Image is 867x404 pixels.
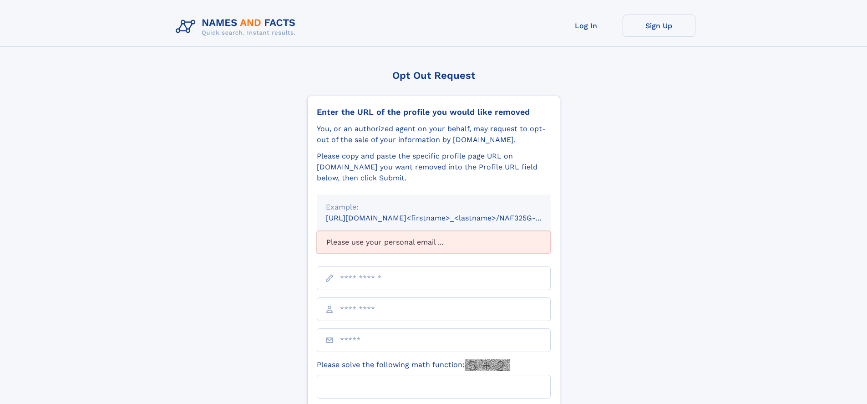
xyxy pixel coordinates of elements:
div: Enter the URL of the profile you would like removed [317,107,551,117]
div: Please copy and paste the specific profile page URL on [DOMAIN_NAME] you want removed into the Pr... [317,151,551,184]
a: Sign Up [623,15,695,37]
label: Please solve the following math function: [317,359,510,371]
img: Logo Names and Facts [172,15,303,39]
div: Please use your personal email ... [317,231,551,254]
div: Example: [326,202,542,213]
div: Opt Out Request [307,70,560,81]
a: Log In [550,15,623,37]
small: [URL][DOMAIN_NAME]<firstname>_<lastname>/NAF325G-xxxxxxxx [326,214,568,222]
div: You, or an authorized agent on your behalf, may request to opt-out of the sale of your informatio... [317,123,551,145]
